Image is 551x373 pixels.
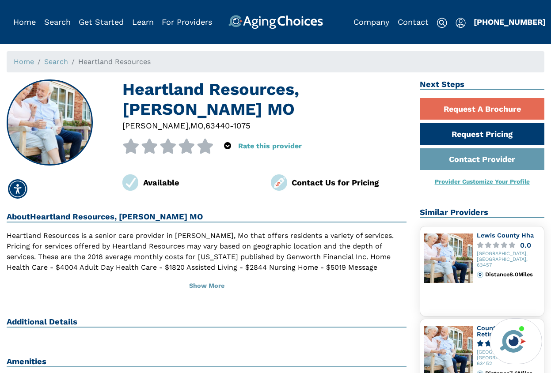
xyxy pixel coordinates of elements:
span: [PERSON_NAME] [122,121,188,130]
div: Popover trigger [456,15,466,29]
a: Get Started [79,17,124,26]
img: search-icon.svg [437,18,447,28]
span: , [203,121,205,130]
button: Show More [7,276,407,296]
a: Contact Provider [420,148,544,170]
h2: Similar Providers [420,207,544,218]
h1: Heartland Resources, [PERSON_NAME] MO [122,79,407,120]
a: Search [44,17,71,26]
img: distance.svg [477,271,483,278]
h2: Additional Details [7,317,407,328]
a: Request Pricing [420,123,544,145]
span: Heartland Resources [78,57,151,66]
a: Home [13,17,36,26]
img: avatar [498,326,528,356]
a: Search [44,57,68,66]
div: [GEOGRAPHIC_DATA], [GEOGRAPHIC_DATA], 63452 [477,350,540,366]
a: Provider Customize Your Profile [435,178,530,185]
h2: About Heartland Resources, [PERSON_NAME] MO [7,212,407,222]
h2: Next Steps [420,79,544,90]
a: For Providers [162,17,212,26]
a: 5.0 [477,340,540,347]
div: Popover trigger [44,15,71,29]
img: Heartland Resources, Ewing MO [8,80,92,165]
a: Home [14,57,34,66]
div: Accessibility Menu [8,179,27,199]
p: Heartland Resources is a senior care provider in [PERSON_NAME], Mo that offers residents a variet... [7,230,407,283]
div: Popover trigger [224,139,231,154]
a: Learn [132,17,154,26]
img: user-icon.svg [456,18,466,28]
a: 0.0 [477,242,540,249]
a: Rate this provider [238,142,302,150]
div: Contact Us for Pricing [292,177,407,188]
div: Distance 8.0 Miles [485,271,540,278]
a: Company [353,17,389,26]
a: Contact [398,17,429,26]
nav: breadcrumb [7,51,544,72]
a: Country Aire Retirement Estates [477,324,537,338]
a: [PHONE_NUMBER] [474,17,546,26]
div: 63440-1075 [205,120,251,132]
div: [GEOGRAPHIC_DATA], [GEOGRAPHIC_DATA], 63457 [477,251,540,268]
a: Lewis County Hha [477,232,534,239]
div: 0.0 [520,242,531,249]
span: , [188,121,190,130]
span: MO [190,121,203,130]
h2: Amenities [7,357,407,367]
div: Available [143,177,258,188]
img: AgingChoices [228,15,323,29]
a: Request A Brochure [420,98,544,120]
